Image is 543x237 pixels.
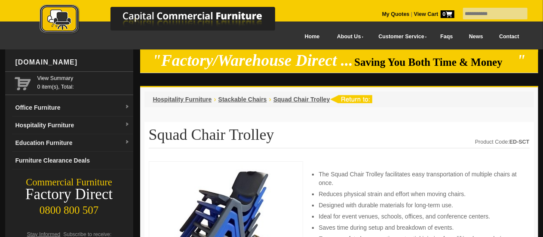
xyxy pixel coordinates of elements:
[125,105,130,110] img: dropdown
[319,190,521,198] li: Reduces physical strain and effort when moving chairs.
[37,74,130,83] a: View Summary
[509,139,530,145] strong: ED-SCT
[330,95,372,103] img: return to
[12,152,133,169] a: Furniture Clearance Deals
[412,11,454,17] a: View Cart0
[354,56,515,68] span: Saving You Both Time & Money
[152,52,353,69] em: "Factory/Warehouse Direct ...
[214,95,216,104] li: ›
[16,4,317,36] img: Capital Commercial Furniture Logo
[149,126,530,148] h1: Squad Chair Trolley
[319,223,521,232] li: Saves time during setup and breakdown of events.
[269,95,271,104] li: ›
[369,27,432,46] a: Customer Service
[328,27,369,46] a: About Us
[37,74,130,90] span: 0 item(s), Total:
[12,99,133,117] a: Office Furnituredropdown
[433,27,461,46] a: Faqs
[441,10,454,18] span: 0
[12,134,133,152] a: Education Furnituredropdown
[319,170,521,187] li: The Squad Chair Trolley facilitates easy transportation of multiple chairs at once.
[125,140,130,145] img: dropdown
[5,188,133,200] div: Factory Direct
[218,96,267,103] a: Stackable Chairs
[5,176,133,188] div: Commercial Furniture
[12,49,133,75] div: [DOMAIN_NAME]
[125,122,130,127] img: dropdown
[475,138,529,146] div: Product Code:
[153,96,212,103] a: Hospitality Furniture
[319,212,521,221] li: Ideal for event venues, schools, offices, and conference centers.
[12,117,133,134] a: Hospitality Furnituredropdown
[382,11,410,17] a: My Quotes
[517,52,526,69] em: "
[491,27,527,46] a: Contact
[5,200,133,216] div: 0800 800 507
[414,11,454,17] strong: View Cart
[16,4,317,38] a: Capital Commercial Furniture Logo
[319,201,521,209] li: Designed with durable materials for long-term use.
[461,27,491,46] a: News
[273,96,330,103] a: Squad Chair Trolley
